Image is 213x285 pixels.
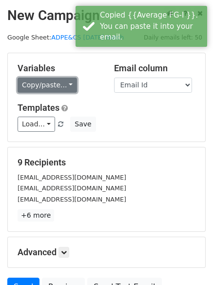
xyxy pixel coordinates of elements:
[114,63,196,74] h5: Email column
[164,238,213,285] iframe: Chat Widget
[18,247,195,258] h5: Advanced
[18,174,126,181] small: [EMAIL_ADDRESS][DOMAIN_NAME]
[51,34,124,41] a: ADPE&CS [DATE] Batch
[18,63,99,74] h5: Variables
[18,102,59,113] a: Templates
[18,117,55,132] a: Load...
[7,34,124,41] small: Google Sheet:
[7,7,206,24] h2: New Campaign
[18,157,195,168] h5: 9 Recipients
[100,10,203,43] div: Copied {{Average FG-I }}. You can paste it into your email.
[18,196,126,203] small: [EMAIL_ADDRESS][DOMAIN_NAME]
[70,117,96,132] button: Save
[18,78,77,93] a: Copy/paste...
[18,209,54,222] a: +6 more
[18,184,126,192] small: [EMAIL_ADDRESS][DOMAIN_NAME]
